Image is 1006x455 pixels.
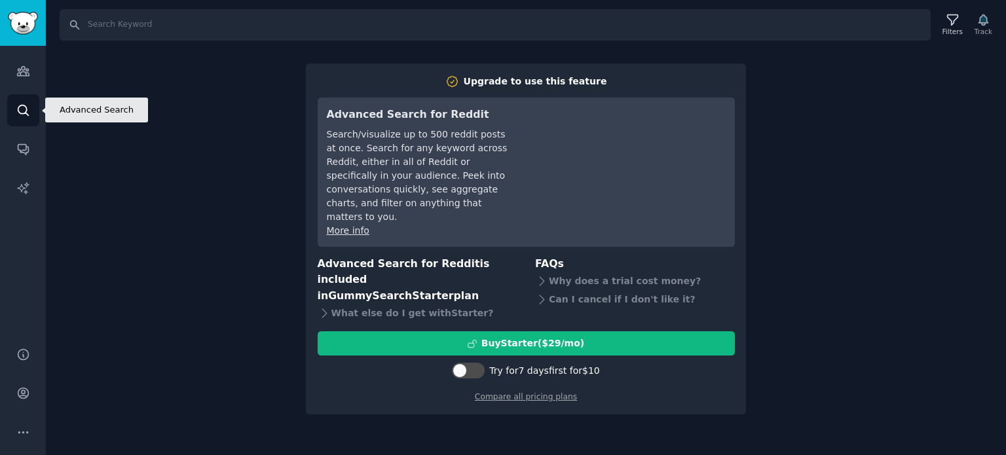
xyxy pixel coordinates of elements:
div: Filters [942,27,963,36]
input: Search Keyword [60,9,931,41]
span: GummySearch Starter [328,289,453,302]
img: GummySearch logo [8,12,38,35]
div: Why does a trial cost money? [535,272,735,290]
div: Upgrade to use this feature [464,75,607,88]
div: Can I cancel if I don't like it? [535,290,735,308]
div: Try for 7 days first for $10 [489,364,599,378]
h3: FAQs [535,256,735,272]
a: More info [327,225,369,236]
iframe: YouTube video player [529,107,726,205]
div: Search/visualize up to 500 reddit posts at once. Search for any keyword across Reddit, either in ... [327,128,511,224]
h3: Advanced Search for Reddit is included in plan [318,256,517,304]
h3: Advanced Search for Reddit [327,107,511,123]
div: What else do I get with Starter ? [318,304,517,322]
div: Buy Starter ($ 29 /mo ) [481,337,584,350]
button: BuyStarter($29/mo) [318,331,735,355]
a: Compare all pricing plans [475,392,577,401]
